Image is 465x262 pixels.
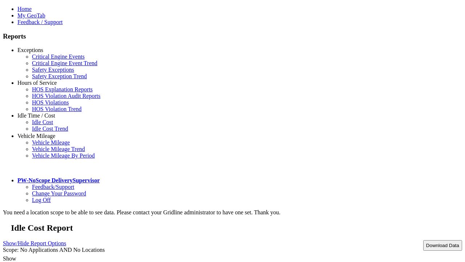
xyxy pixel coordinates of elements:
[32,184,74,190] a: Feedback/Support
[17,6,32,12] a: Home
[17,47,43,53] a: Exceptions
[17,80,57,86] a: Hours of Service
[32,197,51,203] a: Log Off
[17,19,62,25] a: Feedback / Support
[32,86,93,92] a: HOS Explanation Reports
[3,209,462,216] div: You need a location scope to be able to see data. Please contact your Gridline administrator to h...
[3,255,16,262] label: Show
[3,247,105,253] span: Scope: No Applications AND No Locations
[423,240,462,251] button: Download Data
[32,152,95,159] a: Vehicle Mileage By Period
[3,238,66,248] a: Show/Hide Report Options
[32,67,74,73] a: Safety Exceptions
[11,223,462,233] h2: Idle Cost Report
[32,53,85,60] a: Critical Engine Events
[32,93,101,99] a: HOS Violation Audit Reports
[32,132,63,138] a: Idle Duration
[32,73,87,79] a: Safety Exception Trend
[32,99,69,106] a: HOS Violations
[17,112,55,119] a: Idle Time / Cost
[32,106,82,112] a: HOS Violation Trend
[32,190,86,196] a: Change Your Password
[32,60,97,66] a: Critical Engine Event Trend
[32,139,70,146] a: Vehicle Mileage
[17,133,55,139] a: Vehicle Mileage
[3,32,462,40] h3: Reports
[32,146,85,152] a: Vehicle Mileage Trend
[32,126,68,132] a: Idle Cost Trend
[17,12,45,19] a: My GeoTab
[17,177,100,183] a: PW-NoScope DeliverySupervisor
[32,119,53,125] a: Idle Cost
